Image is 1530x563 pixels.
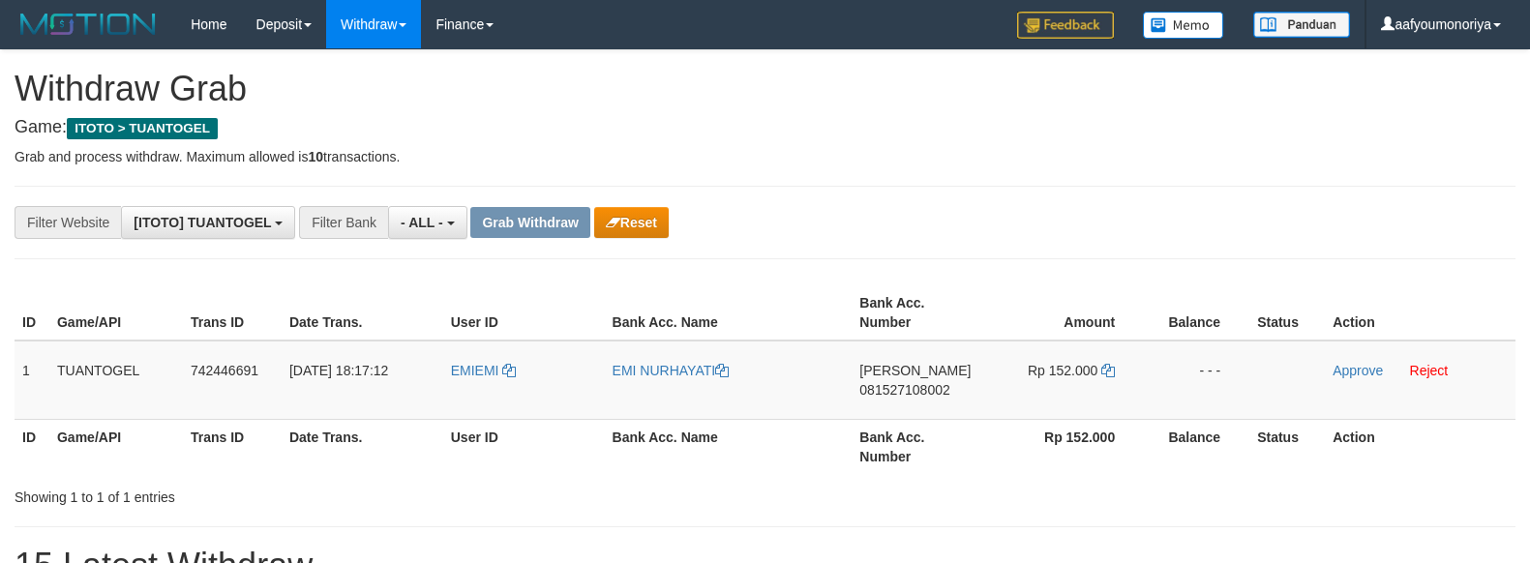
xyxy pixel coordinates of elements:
[289,363,388,378] span: [DATE] 18:17:12
[1028,363,1097,378] span: Rp 152.000
[183,285,282,341] th: Trans ID
[282,419,443,474] th: Date Trans.
[134,215,271,230] span: [ITOTO] TUANTOGEL
[859,363,971,378] span: [PERSON_NAME]
[470,207,589,238] button: Grab Withdraw
[49,341,183,420] td: TUANTOGEL
[388,206,466,239] button: - ALL -
[67,118,218,139] span: ITOTO > TUANTOGEL
[1325,285,1515,341] th: Action
[605,419,853,474] th: Bank Acc. Name
[443,285,605,341] th: User ID
[594,207,669,238] button: Reset
[985,419,1144,474] th: Rp 152.000
[985,285,1144,341] th: Amount
[15,70,1515,108] h1: Withdraw Grab
[15,10,162,39] img: MOTION_logo.png
[183,419,282,474] th: Trans ID
[1249,419,1325,474] th: Status
[1017,12,1114,39] img: Feedback.jpg
[1253,12,1350,38] img: panduan.png
[121,206,295,239] button: [ITOTO] TUANTOGEL
[49,285,183,341] th: Game/API
[15,341,49,420] td: 1
[1144,285,1249,341] th: Balance
[308,149,323,164] strong: 10
[15,118,1515,137] h4: Game:
[1410,363,1449,378] a: Reject
[1144,341,1249,420] td: - - -
[451,363,499,378] span: EMIEMI
[15,206,121,239] div: Filter Website
[852,285,985,341] th: Bank Acc. Number
[1325,419,1515,474] th: Action
[49,419,183,474] th: Game/API
[191,363,258,378] span: 742446691
[613,363,730,378] a: EMI NURHAYATI
[15,285,49,341] th: ID
[15,147,1515,166] p: Grab and process withdraw. Maximum allowed is transactions.
[451,363,517,378] a: EMIEMI
[1249,285,1325,341] th: Status
[1101,363,1115,378] a: Copy 152000 to clipboard
[15,480,623,507] div: Showing 1 to 1 of 1 entries
[1143,12,1224,39] img: Button%20Memo.svg
[605,285,853,341] th: Bank Acc. Name
[282,285,443,341] th: Date Trans.
[401,215,443,230] span: - ALL -
[1333,363,1383,378] a: Approve
[299,206,388,239] div: Filter Bank
[1144,419,1249,474] th: Balance
[859,382,949,398] span: Copy 081527108002 to clipboard
[443,419,605,474] th: User ID
[15,419,49,474] th: ID
[852,419,985,474] th: Bank Acc. Number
